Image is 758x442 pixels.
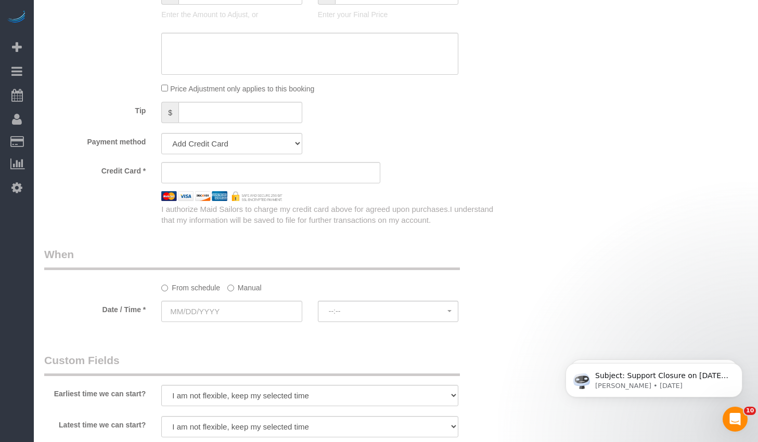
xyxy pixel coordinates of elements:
[36,102,153,116] label: Tip
[170,168,371,178] iframe: Secure card payment input frame
[153,204,505,226] div: I authorize Maid Sailors to charge my credit card above for agreed upon purchases.
[161,102,178,123] span: $
[6,10,27,25] img: Automaid Logo
[44,353,460,376] legend: Custom Fields
[318,301,458,322] button: --:--
[36,385,153,399] label: Earliest time we can start?
[44,247,460,270] legend: When
[318,9,458,20] p: Enter your Final Price
[36,301,153,315] label: Date / Time *
[153,191,290,201] img: credit cards
[36,133,153,147] label: Payment method
[161,279,220,293] label: From schedule
[36,162,153,176] label: Credit Card *
[723,407,748,432] iframe: Intercom live chat
[329,307,447,315] span: --:--
[227,285,234,291] input: Manual
[161,301,302,322] input: MM/DD/YYYY
[161,285,168,291] input: From schedule
[550,341,758,414] iframe: Intercom notifications message
[744,407,756,415] span: 10
[36,416,153,430] label: Latest time we can start?
[227,279,262,293] label: Manual
[170,85,314,93] span: Price Adjustment only applies to this booking
[161,9,302,20] p: Enter the Amount to Adjust, or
